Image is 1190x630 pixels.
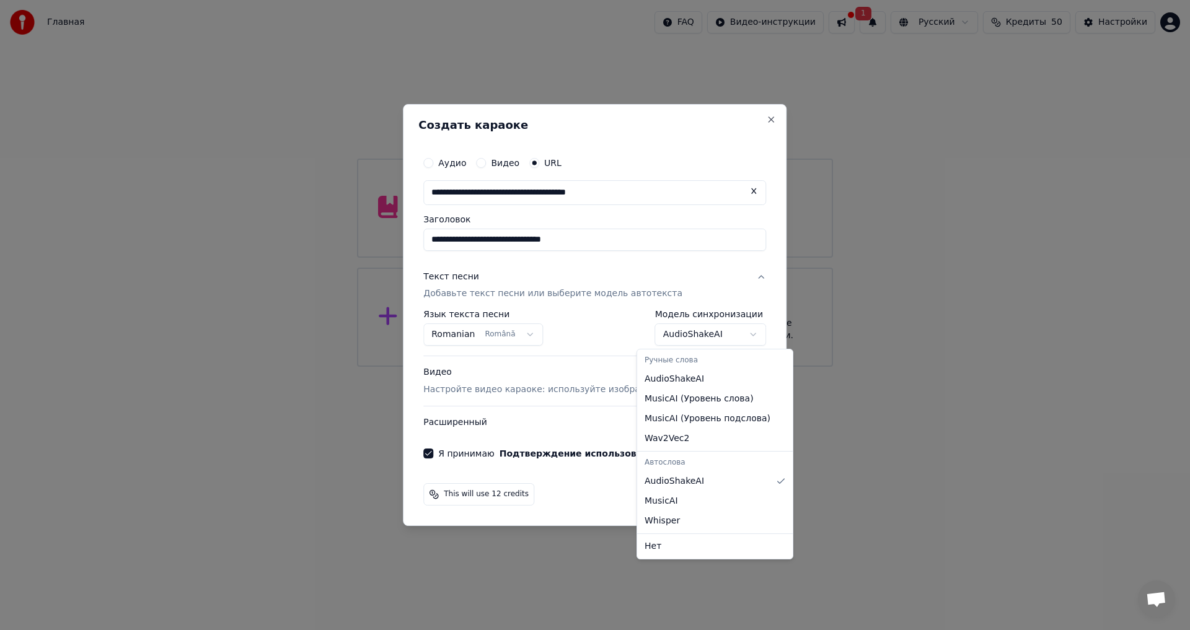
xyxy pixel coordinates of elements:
[640,352,790,369] div: Ручные слова
[645,373,704,385] span: AudioShakeAI
[640,454,790,471] div: Автослова
[645,475,704,488] span: AudioShakeAI
[645,495,678,507] span: MusicAI
[645,413,770,425] span: MusicAI ( Уровень подслова )
[645,432,689,445] span: Wav2Vec2
[645,393,754,405] span: MusicAI ( Уровень слова )
[645,540,661,553] span: Нет
[645,515,680,527] span: Whisper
